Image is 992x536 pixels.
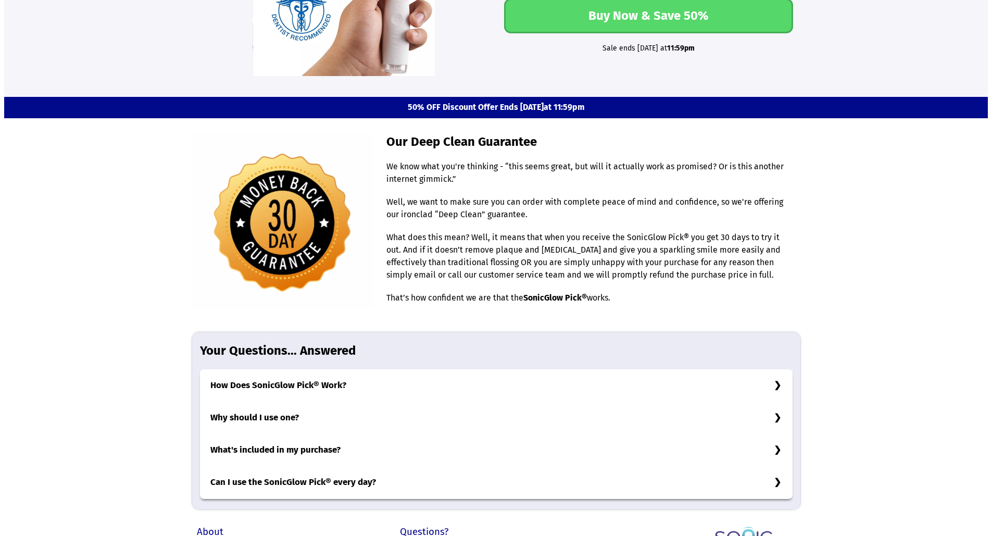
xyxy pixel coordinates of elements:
h3: Can I use the SonicGlow Pick® every day? [200,466,793,498]
h3: What's included in my purchase? [200,434,793,466]
p: Well, we want to make sure you can order with complete peace of mind and confidence, so we're off... [386,196,790,231]
b: at 11:59pm [544,102,585,112]
h3: Why should I use one? [200,402,793,434]
p: We know what you're thinking - “this seems great, but will it actually work as promised? Or is th... [386,160,790,196]
b: SonicGlow Pick® [523,293,587,303]
b: 11:59pm [667,44,695,53]
p: That’s how confident we are that the works. [386,292,790,315]
h5: Sale ends [DATE] at [501,33,796,53]
h1: Your Questions... Answered [200,343,793,369]
h1: Our Deep Clean Guarantee [386,134,790,160]
p: What does this mean? Well, it means that when you receive the SonicGlow Pick® you get 30 days to ... [386,231,790,292]
h3: How Does SonicGlow Pick® Work? [200,369,793,402]
p: 50% OFF Discount Offer Ends [DATE] [192,102,801,113]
